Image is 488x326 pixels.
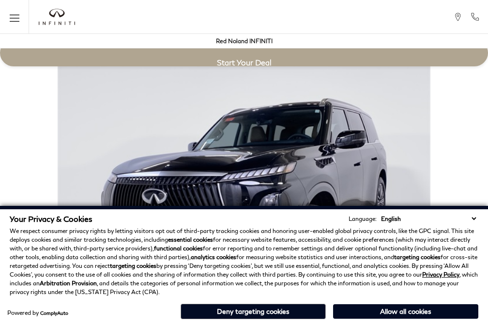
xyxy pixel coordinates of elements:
[217,58,272,67] span: Start Your Deal
[39,9,75,25] img: INFINITI
[394,253,441,261] strong: targeting cookies
[379,214,478,223] select: Language Select
[168,236,213,243] strong: essential cookies
[154,245,203,252] strong: functional cookies
[422,271,459,278] a: Privacy Policy
[39,9,75,25] a: infiniti
[181,304,326,319] button: Deny targeting cookies
[333,304,478,319] button: Allow all cookies
[40,310,68,316] a: ComplyAuto
[10,214,92,223] span: Your Privacy & Cookies
[110,262,156,269] strong: targeting cookies
[191,253,236,261] strong: analytics cookies
[40,279,97,287] strong: Arbitration Provision
[349,216,377,222] div: Language:
[10,227,478,296] p: We respect consumer privacy rights by letting visitors opt out of third-party tracking cookies an...
[7,310,68,316] div: Powered by
[216,37,273,45] a: Red Noland INFINITI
